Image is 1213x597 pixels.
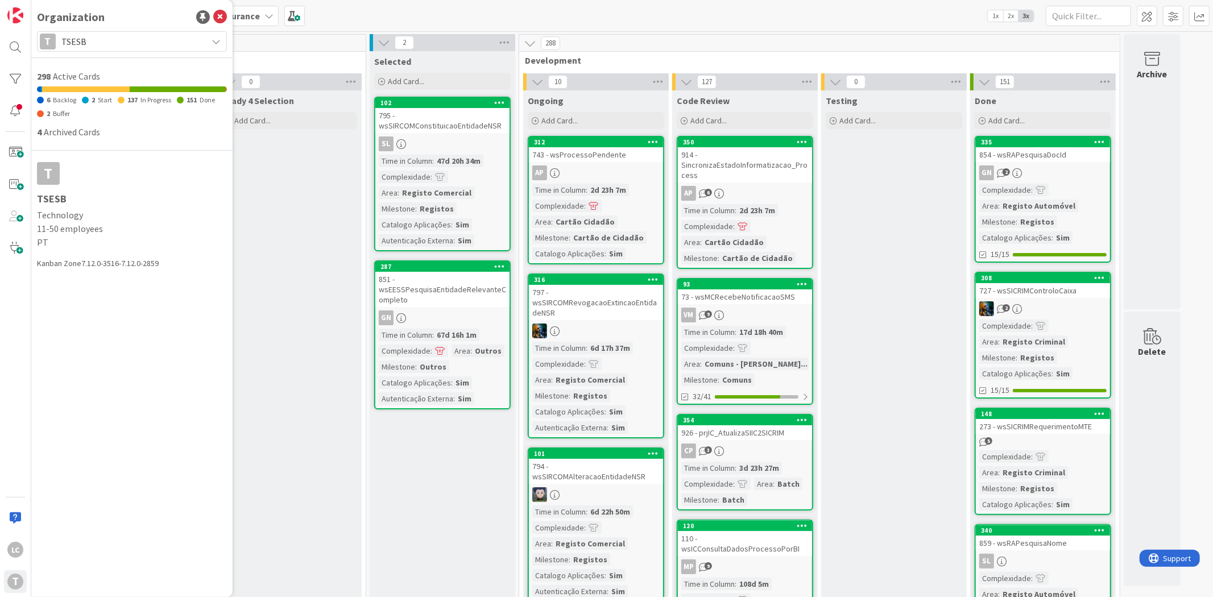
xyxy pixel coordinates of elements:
span: 5 [985,437,992,445]
div: Sim [455,234,474,247]
span: 288 [541,36,560,50]
div: MP [681,559,696,574]
div: 6d 22h 50m [587,505,633,518]
div: 308727 - wsSICRIMControloCaixa [976,273,1110,298]
span: 4 [37,126,42,138]
span: : [470,345,472,357]
span: : [1051,498,1053,511]
span: : [605,247,606,260]
div: 2d 23h 7m [587,184,629,196]
div: Complexidade [379,345,430,357]
div: 851 - wsEESSPesquisaEntidadeRelevanteCompleto [375,272,510,307]
div: Area [979,335,998,348]
div: Sim [606,405,626,418]
div: 795 - wsSIRCOMConstituicaoEntidadeNSR [375,108,510,133]
div: Batch [775,478,802,490]
div: Cartão Cidadão [702,236,767,248]
div: SL [976,554,1110,569]
span: : [733,342,735,354]
span: 9 [705,562,712,570]
div: 335 [976,137,1110,147]
div: Milestone [979,482,1016,495]
div: Area [979,200,998,212]
div: Area [979,466,998,479]
div: 101 [529,449,663,459]
span: Done [200,96,215,104]
div: Outros [472,345,504,357]
div: 2d 23h 7m [736,204,778,217]
span: Backlog [53,96,76,104]
div: 340 [976,525,1110,536]
div: 354 [683,416,812,424]
span: : [605,405,606,418]
h1: TSESB [37,193,227,205]
div: 120110 - wsICConsultaDadosProcessoPorBI [678,521,812,556]
span: : [584,200,586,212]
div: Complexidade [379,171,430,183]
span: Support [24,2,52,15]
span: : [998,466,1000,479]
div: Area [532,374,551,386]
div: 914 - SincronizaEstadoInformatizacao_Process [678,147,812,183]
div: Complexidade [979,572,1031,584]
div: 350 [683,138,812,146]
div: Comuns - [PERSON_NAME]... [702,358,810,370]
div: MP [678,559,812,574]
span: : [586,184,587,196]
div: Milestone [681,374,718,386]
div: Milestone [379,202,415,215]
div: Sim [453,376,472,389]
span: : [432,155,434,167]
div: 312743 - wsProcessoPendente [529,137,663,162]
span: 298 [37,71,51,82]
span: Add Card... [690,115,727,126]
div: 335854 - wsRAPesquisaDocId [976,137,1110,162]
div: Milestone [532,553,569,566]
span: Development [525,55,1106,66]
span: Buffer [53,109,70,118]
span: 151 [187,96,197,104]
div: Registos [417,202,457,215]
div: 9373 - wsMCRecebeNotificacaoSMS [678,279,812,304]
div: Organization [37,9,105,26]
div: Archived Cards [37,125,227,139]
div: Registos [1017,482,1057,495]
div: Milestone [979,351,1016,364]
div: 93 [678,279,812,289]
span: 0 [846,75,866,89]
span: 1x [988,10,1003,22]
div: Registos [570,553,610,566]
div: Sim [1053,231,1073,244]
span: 2x [1003,10,1019,22]
div: 102 [375,98,510,108]
div: 67d 16h 1m [434,329,479,341]
div: 340 [981,526,1110,534]
span: Add Card... [988,115,1025,126]
div: CP [678,443,812,458]
div: Cartão de Cidadão [719,252,796,264]
div: Registos [1017,351,1057,364]
div: CP [681,443,696,458]
div: Registo Comercial [553,374,628,386]
div: Comuns [719,374,755,386]
div: AP [529,165,663,180]
div: Catalogo Aplicações [379,376,451,389]
span: : [586,505,587,518]
div: 120 [683,522,812,530]
span: : [551,374,553,386]
div: Milestone [979,215,1016,228]
div: 47d 20h 34m [434,155,483,167]
span: 6 [47,96,50,104]
span: : [998,335,1000,348]
div: Time in Column [379,155,432,167]
span: : [584,521,586,534]
span: Done [975,95,996,106]
div: Area [452,345,470,357]
div: GN [375,310,510,325]
div: Complexidade [979,184,1031,196]
div: Registo Comercial [553,537,628,550]
span: : [718,374,719,386]
div: Sim [606,247,626,260]
div: Time in Column [681,326,735,338]
div: 108d 5m [736,578,772,590]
